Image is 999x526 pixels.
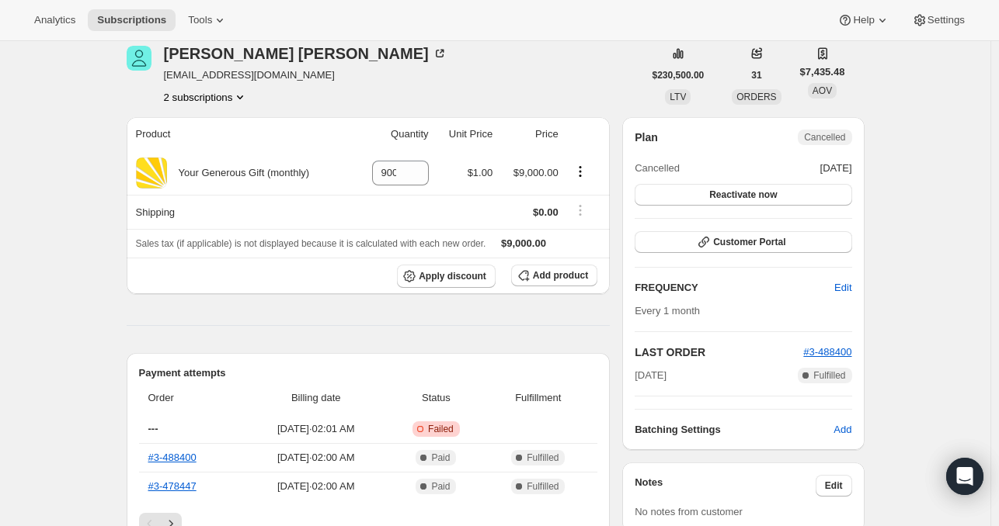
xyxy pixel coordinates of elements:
a: #3-488400 [803,346,851,358]
span: LTV [670,92,686,102]
button: Apply discount [397,265,496,288]
span: 31 [751,69,761,81]
span: Settings [928,14,965,26]
span: Russell Bauknight [127,46,151,71]
button: Edit [816,475,852,497]
button: Product actions [164,89,249,105]
button: Reactivate now [635,184,851,206]
th: Order [139,381,244,415]
th: Quantity [353,117,433,151]
span: [DATE] [820,161,852,176]
button: #3-488400 [803,344,851,360]
span: Edit [834,280,851,296]
span: [EMAIL_ADDRESS][DOMAIN_NAME] [164,67,447,83]
button: Shipping actions [568,202,593,219]
button: 31 [742,64,771,86]
span: [DATE] · 02:00 AM [248,479,384,494]
span: [DATE] · 02:00 AM [248,450,384,465]
a: #3-478447 [148,480,197,492]
div: Open Intercom Messenger [946,458,983,495]
button: Subscriptions [88,9,176,31]
span: Add product [533,269,588,282]
span: Cancelled [635,161,680,176]
h3: Notes [635,475,816,497]
h6: Batching Settings [635,422,834,438]
span: ORDERS [736,92,776,102]
h2: FREQUENCY [635,280,834,296]
span: $7,435.48 [800,64,845,80]
span: Add [834,422,851,438]
span: $230,500.00 [653,69,705,81]
th: Product [127,117,353,151]
button: Customer Portal [635,231,851,253]
span: Tools [188,14,212,26]
span: $9,000.00 [513,167,559,178]
button: Add product [511,265,597,286]
h2: Plan [635,130,658,145]
span: [DATE] · 02:01 AM [248,421,384,437]
th: Price [497,117,562,151]
span: Status [393,390,479,406]
button: Tools [179,9,237,31]
span: Failed [428,423,454,435]
th: Unit Price [433,117,498,151]
span: Every 1 month [635,305,700,317]
span: Analytics [34,14,75,26]
button: Add [824,417,861,442]
span: Fulfilled [813,369,845,382]
span: $0.00 [533,206,559,218]
span: --- [148,423,158,434]
span: $9,000.00 [501,237,546,249]
button: Edit [825,275,861,300]
span: Customer Portal [713,236,785,248]
h2: LAST ORDER [635,344,803,360]
span: Paid [431,452,450,464]
button: Help [828,9,899,31]
span: Help [853,14,874,26]
span: Apply discount [419,270,486,282]
span: Subscriptions [97,14,166,26]
th: Shipping [127,195,353,229]
h2: Payment attempts [139,365,598,381]
button: Product actions [568,163,593,180]
button: Analytics [25,9,85,31]
span: Fulfillment [488,390,588,406]
span: Fulfilled [527,452,559,464]
button: Settings [903,9,974,31]
button: $230,500.00 [643,64,714,86]
span: AOV [813,85,832,96]
span: $1.00 [468,167,493,178]
span: No notes from customer [635,506,743,517]
span: Billing date [248,390,384,406]
div: Your Generous Gift (monthly) [167,165,310,181]
a: #3-488400 [148,452,197,463]
span: Cancelled [804,131,845,144]
span: Reactivate now [709,189,777,201]
span: [DATE] [635,368,667,383]
span: Paid [431,480,450,493]
span: Sales tax (if applicable) is not displayed because it is calculated with each new order. [136,238,486,249]
span: Fulfilled [527,480,559,493]
div: [PERSON_NAME] [PERSON_NAME] [164,46,447,61]
span: Edit [825,479,843,492]
img: product img [136,157,167,189]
